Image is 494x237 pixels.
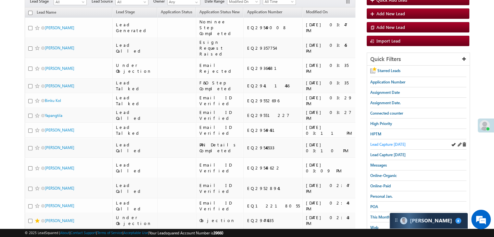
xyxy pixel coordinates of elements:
[116,95,154,106] div: Lead Talked
[370,90,400,95] span: Assignment Date
[370,225,378,230] span: Web
[88,186,118,195] em: Start Chat
[247,112,299,118] div: EQ29551227
[247,83,299,89] div: EQ29411456
[303,8,331,17] a: Modified On
[45,218,74,223] a: [PERSON_NAME]
[370,131,381,136] span: HPTM
[199,9,240,14] span: Application Status New
[25,230,223,236] span: © 2025 LeadSquared | | | | |
[45,83,74,88] a: [PERSON_NAME]
[116,200,154,212] div: Lead Called
[161,9,192,14] span: Application Status
[247,25,299,31] div: EQ29549008
[247,203,299,209] div: EQ12218055
[116,62,154,74] div: Under Objection
[45,166,74,170] a: [PERSON_NAME]
[367,53,470,66] div: Quick Filters
[244,8,285,17] a: Application Number
[116,109,154,121] div: Lead Called
[370,173,397,178] span: Online-Organic
[455,218,461,224] span: 8
[199,109,241,121] div: Email ID Verified
[247,45,299,51] div: EQ29357754
[370,121,392,126] span: High Priority
[389,213,468,229] div: carter-dragCarter[PERSON_NAME]8
[199,182,241,194] div: Email ID Verified
[247,98,299,104] div: EQ29552696
[306,200,353,212] div: [DATE] 02:44 PM
[247,9,282,14] span: Application Number
[370,163,387,168] span: Messages
[376,11,405,16] span: Add New Lead
[45,203,74,208] a: [PERSON_NAME]
[370,152,406,157] span: Lead Capture [DATE]
[123,231,148,235] a: Acceptable Use
[306,162,353,174] div: [DATE] 03:09 PM
[199,19,241,36] div: Nominee Step Completed
[213,231,223,235] span: 39660
[11,34,27,43] img: d_60004797649_company_0_60004797649
[45,113,62,118] a: Yapangtila
[116,9,135,14] span: Lead Stage
[116,142,154,154] div: Lead Called
[199,62,241,74] div: Email Rejected
[370,111,403,116] span: Connected counter
[394,218,399,223] img: carter-drag
[70,231,96,235] a: Contact Support
[306,95,353,106] div: [DATE] 03:29 PM
[306,42,353,54] div: [DATE] 03:45 PM
[116,42,154,54] div: Lead Called
[199,142,241,154] div: PAN Details Completed
[306,109,353,121] div: [DATE] 03:27 PM
[376,38,400,44] span: Import Lead
[45,25,74,30] a: [PERSON_NAME]
[45,98,61,103] a: Binku Kol
[370,194,393,199] span: Personal Jan.
[116,162,154,174] div: Lead Called
[97,231,122,235] a: Terms of Service
[376,24,405,30] span: Add New Lead
[45,45,74,50] a: [PERSON_NAME]
[33,9,59,17] a: Lead Name
[306,124,353,136] div: [DATE] 03:11 PM
[45,128,74,132] a: [PERSON_NAME]
[306,22,353,33] div: [DATE] 03:47 PM
[306,9,328,14] span: Modified On
[247,218,299,223] div: EQ29474535
[306,215,353,226] div: [DATE] 02:43 PM
[199,124,241,136] div: Email ID Verified
[45,186,74,191] a: [PERSON_NAME]
[199,39,241,57] div: Esign Request Raised
[370,204,378,209] span: POA
[370,183,391,188] span: Online-Paid
[199,200,241,212] div: Email ID Verified
[370,100,401,105] span: Assignment Date.
[306,142,353,154] div: [DATE] 03:10 PM
[370,142,406,147] span: Lead Capture [DATE]
[116,80,154,92] div: Lead Talked
[116,215,154,226] div: Under Objection
[149,231,223,235] span: Your Leadsquared Account Number is
[28,11,32,15] input: Check all records
[247,145,299,151] div: EQ29546533
[370,80,405,84] span: Application Number
[8,60,119,181] textarea: Type your message and hit 'Enter'
[158,8,196,17] a: Application Status
[306,182,353,194] div: [DATE] 02:47 PM
[116,182,154,194] div: Lead Called
[247,165,299,171] div: EQ29548622
[60,231,70,235] a: About
[370,215,390,219] span: This Month
[34,34,109,43] div: Chat with us now
[107,3,122,19] div: Minimize live chat window
[196,8,243,17] a: Application Status New
[306,62,353,74] div: [DATE] 03:35 PM
[113,8,138,17] a: Lead Stage
[45,145,74,150] a: [PERSON_NAME]
[306,80,353,92] div: [DATE] 03:35 PM
[377,68,400,73] span: Starred Leads
[199,80,241,92] div: F&O Step Completed
[247,185,299,191] div: EQ29528941
[116,124,154,136] div: Lead Talked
